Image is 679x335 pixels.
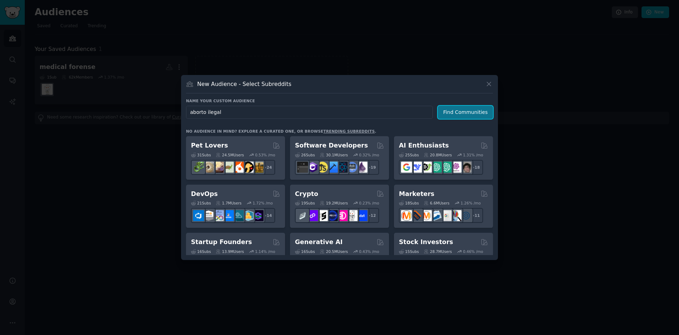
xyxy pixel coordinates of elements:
[359,201,379,206] div: 0.23 % /mo
[438,106,493,119] button: Find Communities
[399,141,449,150] h2: AI Enthusiasts
[460,210,471,221] img: OnlineMarketing
[317,210,328,221] img: ethstaker
[295,249,315,254] div: 16 Sub s
[191,152,211,157] div: 31 Sub s
[191,141,228,150] h2: Pet Lovers
[347,210,358,221] img: CryptoNews
[307,162,318,173] img: csharp
[421,162,432,173] img: AItoolsCatalog
[468,208,483,223] div: + 11
[203,162,214,173] img: ballpython
[191,238,252,247] h2: Startup Founders
[255,152,275,157] div: 0.53 % /mo
[356,210,367,221] img: defi_
[364,160,379,175] div: + 19
[216,201,242,206] div: 1.7M Users
[223,162,234,173] img: turtle
[399,190,434,198] h2: Marketers
[461,201,481,206] div: 1.26 % /mo
[364,208,379,223] div: + 12
[401,210,412,221] img: content_marketing
[421,210,432,221] img: AskMarketing
[317,162,328,173] img: learnjavascript
[468,160,483,175] div: + 18
[337,210,348,221] img: defiblockchain
[441,210,452,221] img: googleads
[295,190,318,198] h2: Crypto
[431,162,442,173] img: chatgpt_promptDesign
[460,162,471,173] img: ArtificalIntelligence
[451,210,462,221] img: MarketingResearch
[451,162,462,173] img: OpenAIDev
[337,162,348,173] img: reactnative
[359,152,379,157] div: 0.32 % /mo
[213,162,224,173] img: leopardgeckos
[243,210,254,221] img: aws_cdk
[193,210,204,221] img: azuredevops
[356,162,367,173] img: elixir
[399,201,419,206] div: 18 Sub s
[213,210,224,221] img: Docker_DevOps
[295,141,368,150] h2: Software Developers
[197,80,291,88] h3: New Audience - Select Subreddits
[295,152,315,157] div: 26 Sub s
[297,162,308,173] img: software
[399,152,419,157] div: 25 Sub s
[191,201,211,206] div: 21 Sub s
[193,162,204,173] img: herpetology
[411,210,422,221] img: bigseo
[431,210,442,221] img: Emailmarketing
[347,162,358,173] img: AskComputerScience
[216,249,244,254] div: 13.9M Users
[297,210,308,221] img: ethfinance
[186,106,433,119] input: Pick a short name, like "Digital Marketers" or "Movie-Goers"
[320,201,348,206] div: 19.2M Users
[307,210,318,221] img: 0xPolygon
[191,249,211,254] div: 16 Sub s
[424,152,452,157] div: 20.8M Users
[424,249,452,254] div: 28.7M Users
[411,162,422,173] img: DeepSeek
[327,210,338,221] img: web3
[253,201,273,206] div: 1.72 % /mo
[260,208,275,223] div: + 14
[260,160,275,175] div: + 24
[253,162,263,173] img: dogbreed
[359,249,379,254] div: 0.43 % /mo
[243,162,254,173] img: PetAdvice
[320,249,348,254] div: 20.5M Users
[191,190,218,198] h2: DevOps
[401,162,412,173] img: GoogleGeminiAI
[255,249,275,254] div: 1.14 % /mo
[463,152,483,157] div: 1.31 % /mo
[323,129,375,133] a: trending subreddits
[186,98,493,103] h3: Name your custom audience
[399,238,453,247] h2: Stock Investors
[463,249,483,254] div: 0.46 % /mo
[295,238,343,247] h2: Generative AI
[223,210,234,221] img: DevOpsLinks
[320,152,348,157] div: 30.1M Users
[295,201,315,206] div: 19 Sub s
[441,162,452,173] img: chatgpt_prompts_
[186,129,376,134] div: No audience in mind? Explore a curated one, or browse .
[203,210,214,221] img: AWS_Certified_Experts
[233,210,244,221] img: platformengineering
[253,210,263,221] img: PlatformEngineers
[399,249,419,254] div: 15 Sub s
[424,201,449,206] div: 6.6M Users
[233,162,244,173] img: cockatiel
[327,162,338,173] img: iOSProgramming
[216,152,244,157] div: 24.5M Users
